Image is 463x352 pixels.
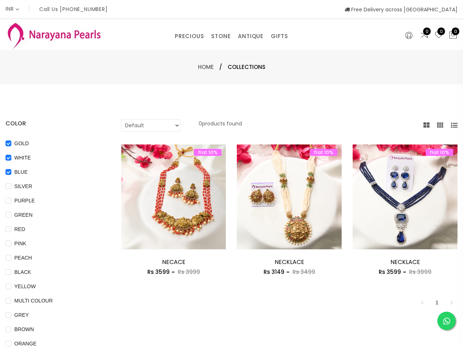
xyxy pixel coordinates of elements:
[5,119,99,128] h4: COLOR
[11,225,28,233] span: RED
[11,325,37,333] span: BROWN
[345,6,458,13] span: Free Delivery across [GEOGRAPHIC_DATA]
[11,197,38,205] span: PURPLE
[198,63,214,71] a: Home
[11,340,40,348] span: ORANGE
[238,31,264,42] a: ANTIQUE
[39,7,108,12] p: Call Us [PHONE_NUMBER]
[11,268,34,276] span: BLACK
[416,297,428,308] li: Previous Page
[310,149,337,156] span: flat 10%
[437,27,445,35] span: 0
[219,63,222,71] span: /
[11,311,32,319] span: GREY
[449,31,458,40] button: 0
[390,258,420,266] a: NECKLACE
[11,154,34,162] span: WHITE
[11,282,38,290] span: YELLOW
[11,168,31,176] span: BLUE
[11,139,32,147] span: GOLD
[446,297,458,308] button: right
[431,297,442,308] a: 1
[409,268,431,276] span: Rs 3999
[11,182,35,190] span: SILVER
[194,149,221,156] span: flat 10%
[293,268,315,276] span: Rs 3499
[431,297,443,308] li: 1
[11,211,36,219] span: GREEN
[11,239,29,247] span: PINK
[420,300,425,305] span: left
[162,258,185,266] a: NECACE
[275,258,304,266] a: NECKLACE
[175,31,204,42] a: PRECIOUS
[264,268,284,276] span: Rs 3149
[426,149,453,156] span: flat 10%
[147,268,170,276] span: Rs 3599
[446,297,458,308] li: Next Page
[228,63,265,71] span: Collections
[211,31,231,42] a: STONE
[449,300,454,305] span: right
[420,31,429,40] a: 0
[11,254,35,262] span: PEACH
[199,119,242,132] p: 0 products found
[434,31,443,40] a: 0
[452,27,459,35] span: 0
[379,268,401,276] span: Rs 3599
[271,31,288,42] a: GIFTS
[416,297,428,308] button: left
[178,268,200,276] span: Rs 3999
[11,297,56,305] span: MULTI COLOUR
[423,27,431,35] span: 0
